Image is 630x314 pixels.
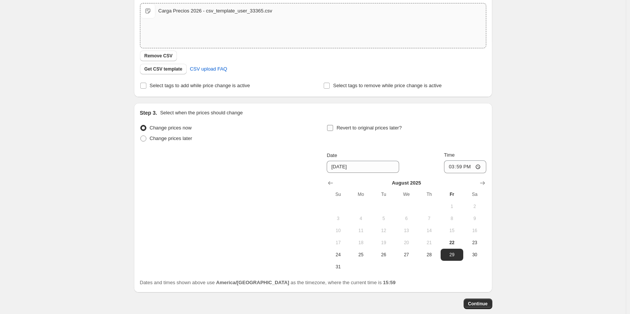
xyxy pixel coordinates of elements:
[463,188,486,200] th: Saturday
[150,83,250,88] span: Select tags to add while price change is active
[144,66,183,72] span: Get CSV template
[466,215,483,222] span: 9
[353,228,369,234] span: 11
[150,135,192,141] span: Change prices later
[464,299,492,309] button: Continue
[463,237,486,249] button: Saturday August 23 2025
[398,228,415,234] span: 13
[330,264,346,270] span: 31
[140,280,396,285] span: Dates and times shown above use as the timezone, where the current time is
[325,178,336,188] button: Show previous month, July 2025
[466,228,483,234] span: 16
[444,152,455,158] span: Time
[353,191,369,197] span: Mo
[418,237,440,249] button: Thursday August 21 2025
[330,215,346,222] span: 3
[330,252,346,258] span: 24
[463,200,486,212] button: Saturday August 2 2025
[140,51,177,61] button: Remove CSV
[327,212,349,225] button: Sunday August 3 2025
[327,188,349,200] th: Sunday
[441,237,463,249] button: Today Friday August 22 2025
[383,280,395,285] b: 15:59
[330,240,346,246] span: 17
[398,191,415,197] span: We
[144,53,173,59] span: Remove CSV
[140,64,187,74] button: Get CSV template
[463,249,486,261] button: Saturday August 30 2025
[372,212,395,225] button: Tuesday August 5 2025
[353,252,369,258] span: 25
[372,237,395,249] button: Tuesday August 19 2025
[327,161,399,173] input: 8/22/2025
[466,203,483,209] span: 2
[444,252,460,258] span: 29
[444,203,460,209] span: 1
[463,225,486,237] button: Saturday August 16 2025
[395,188,418,200] th: Wednesday
[216,280,289,285] b: America/[GEOGRAPHIC_DATA]
[333,83,442,88] span: Select tags to remove while price change is active
[372,225,395,237] button: Tuesday August 12 2025
[421,252,437,258] span: 28
[350,249,372,261] button: Monday August 25 2025
[372,188,395,200] th: Tuesday
[421,191,437,197] span: Th
[418,249,440,261] button: Thursday August 28 2025
[441,212,463,225] button: Friday August 8 2025
[395,212,418,225] button: Wednesday August 6 2025
[327,152,337,158] span: Date
[418,212,440,225] button: Thursday August 7 2025
[477,178,488,188] button: Show next month, September 2025
[398,215,415,222] span: 6
[441,249,463,261] button: Friday August 29 2025
[350,188,372,200] th: Monday
[190,65,227,73] span: CSV upload FAQ
[185,63,232,75] a: CSV upload FAQ
[375,215,392,222] span: 5
[160,109,243,117] p: Select when the prices should change
[330,191,346,197] span: Su
[463,212,486,225] button: Saturday August 9 2025
[418,225,440,237] button: Thursday August 14 2025
[327,261,349,273] button: Sunday August 31 2025
[444,191,460,197] span: Fr
[372,249,395,261] button: Tuesday August 26 2025
[375,240,392,246] span: 19
[395,225,418,237] button: Wednesday August 13 2025
[444,160,486,173] input: 12:00
[444,215,460,222] span: 8
[337,125,402,131] span: Revert to original prices later?
[421,240,437,246] span: 21
[444,228,460,234] span: 15
[421,228,437,234] span: 14
[421,215,437,222] span: 7
[395,237,418,249] button: Wednesday August 20 2025
[150,125,192,131] span: Change prices now
[444,240,460,246] span: 22
[398,252,415,258] span: 27
[398,240,415,246] span: 20
[441,188,463,200] th: Friday
[350,225,372,237] button: Monday August 11 2025
[330,228,346,234] span: 10
[350,212,372,225] button: Monday August 4 2025
[466,191,483,197] span: Sa
[375,252,392,258] span: 26
[327,237,349,249] button: Sunday August 17 2025
[327,249,349,261] button: Sunday August 24 2025
[466,252,483,258] span: 30
[140,109,157,117] h2: Step 3.
[158,7,272,15] div: Carga Precios 2026 - csv_template_user_33365.csv
[353,215,369,222] span: 4
[468,301,488,307] span: Continue
[466,240,483,246] span: 23
[441,225,463,237] button: Friday August 15 2025
[418,188,440,200] th: Thursday
[395,249,418,261] button: Wednesday August 27 2025
[375,191,392,197] span: Tu
[375,228,392,234] span: 12
[353,240,369,246] span: 18
[350,237,372,249] button: Monday August 18 2025
[441,200,463,212] button: Friday August 1 2025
